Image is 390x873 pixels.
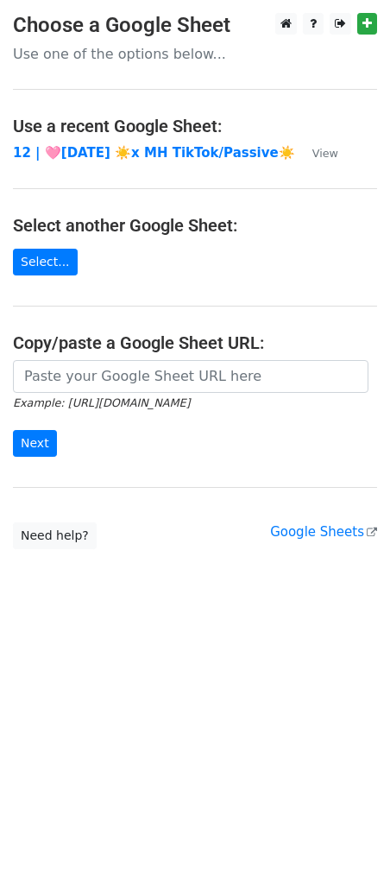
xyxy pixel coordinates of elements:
[13,215,377,236] h4: Select another Google Sheet:
[13,430,57,457] input: Next
[13,360,368,393] input: Paste your Google Sheet URL here
[13,249,78,275] a: Select...
[270,524,377,540] a: Google Sheets
[13,522,97,549] a: Need help?
[13,332,377,353] h4: Copy/paste a Google Sheet URL:
[13,116,377,136] h4: Use a recent Google Sheet:
[13,396,190,409] small: Example: [URL][DOMAIN_NAME]
[13,145,295,161] a: 12 | 🩷[DATE] ☀️x MH TikTok/Passive☀️
[312,147,338,160] small: View
[13,13,377,38] h3: Choose a Google Sheet
[295,145,338,161] a: View
[13,45,377,63] p: Use one of the options below...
